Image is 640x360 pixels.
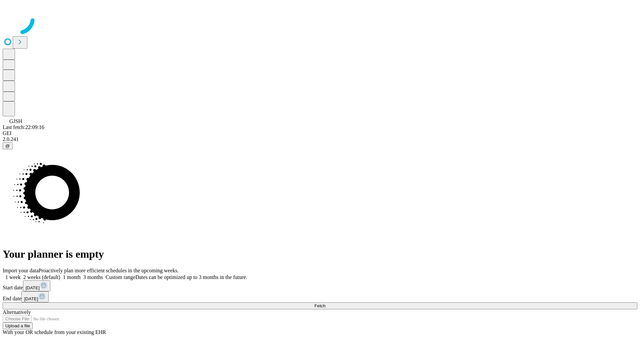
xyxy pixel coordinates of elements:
[106,274,135,280] span: Custom range
[26,285,40,290] span: [DATE]
[23,274,60,280] span: 2 weeks (default)
[3,329,106,335] span: With your OR schedule from your existing EHR
[39,268,179,273] span: Proactively plan more efficient schedules in the upcoming weeks.
[21,291,49,302] button: [DATE]
[3,280,637,291] div: Start date
[83,274,103,280] span: 3 months
[3,302,637,309] button: Fetch
[3,291,637,302] div: End date
[23,280,50,291] button: [DATE]
[5,274,21,280] span: 1 week
[24,296,38,301] span: [DATE]
[314,303,325,308] span: Fetch
[5,143,10,148] span: @
[9,118,22,124] span: GJSH
[3,142,13,149] button: @
[3,268,39,273] span: Import your data
[3,136,637,142] div: 2.0.241
[63,274,81,280] span: 1 month
[3,130,637,136] div: GEI
[135,274,247,280] span: Dates can be optimized up to 3 months in the future.
[3,309,31,315] span: Alternatively
[3,124,44,130] span: Last fetch: 22:09:16
[3,322,33,329] button: Upload a file
[3,248,637,260] h1: Your planner is empty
